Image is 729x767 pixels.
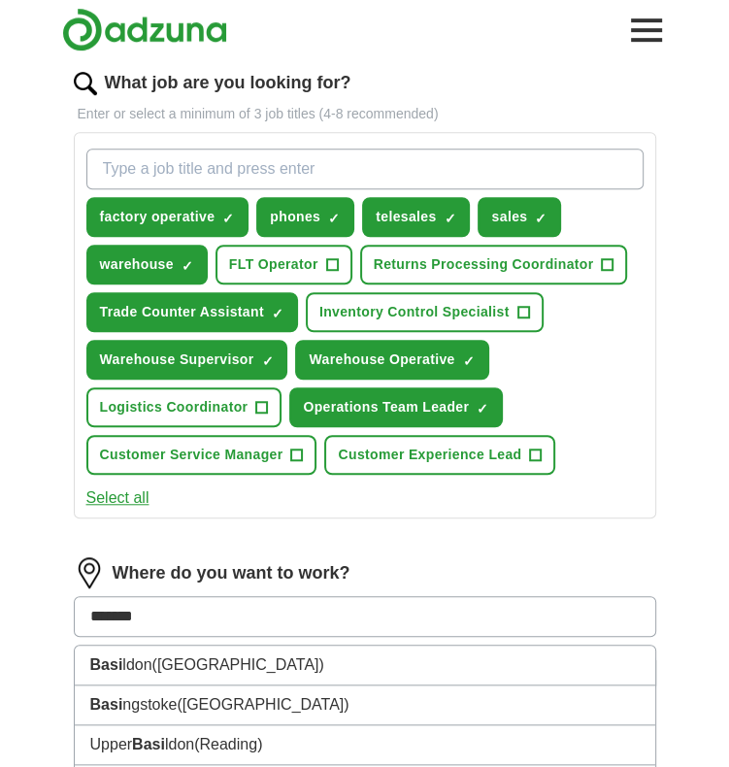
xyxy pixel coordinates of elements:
span: FLT Operator [229,254,318,275]
span: Logistics Coordinator [100,397,249,417]
span: (Reading) [194,736,262,752]
span: ✓ [477,401,488,417]
span: Operations Team Leader [303,397,469,417]
strong: Basi [90,696,123,713]
span: ✓ [272,306,283,321]
span: ✓ [444,211,455,226]
img: location.png [74,557,105,588]
strong: Basi [132,736,165,752]
button: Logistics Coordinator [86,387,282,427]
button: Customer Experience Lead [324,435,555,475]
strong: Basi [90,656,123,673]
input: Type a job title and press enter [86,149,644,189]
button: telesales✓ [362,197,470,237]
span: Trade Counter Assistant [100,302,264,322]
button: Inventory Control Specialist [306,292,544,332]
button: Customer Service Manager [86,435,317,475]
label: What job are you looking for? [105,70,351,96]
span: factory operative [100,207,215,227]
span: Customer Service Manager [100,445,283,465]
button: Select all [86,486,149,510]
li: ngstoke [75,685,655,725]
p: Enter or select a minimum of 3 job titles (4-8 recommended) [74,104,656,124]
button: warehouse✓ [86,245,208,284]
span: ✓ [261,353,273,369]
span: ✓ [328,211,340,226]
span: Warehouse Supervisor [100,350,254,370]
span: ([GEOGRAPHIC_DATA]) [177,696,348,713]
span: Warehouse Operative [309,350,454,370]
button: Warehouse Operative✓ [295,340,488,380]
span: ✓ [535,211,547,226]
span: Customer Experience Lead [338,445,521,465]
img: search.png [74,72,97,95]
span: Returns Processing Coordinator [374,254,594,275]
button: Toggle main navigation menu [625,9,668,51]
img: Adzuna logo [62,8,227,51]
li: ldon [75,646,655,685]
span: ✓ [182,258,193,274]
span: Inventory Control Specialist [319,302,510,322]
button: factory operative✓ [86,197,249,237]
span: warehouse [100,254,174,275]
span: sales [491,207,527,227]
button: sales✓ [478,197,561,237]
label: Where do you want to work? [113,560,350,586]
button: Returns Processing Coordinator [360,245,628,284]
button: phones✓ [256,197,354,237]
span: ✓ [222,211,234,226]
span: telesales [376,207,436,227]
li: Upper ldon [75,725,655,765]
button: FLT Operator [215,245,352,284]
button: Operations Team Leader✓ [289,387,503,427]
span: ([GEOGRAPHIC_DATA]) [152,656,324,673]
span: phones [270,207,320,227]
span: ✓ [463,353,475,369]
button: Trade Counter Assistant✓ [86,292,298,332]
button: Warehouse Supervisor✓ [86,340,288,380]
